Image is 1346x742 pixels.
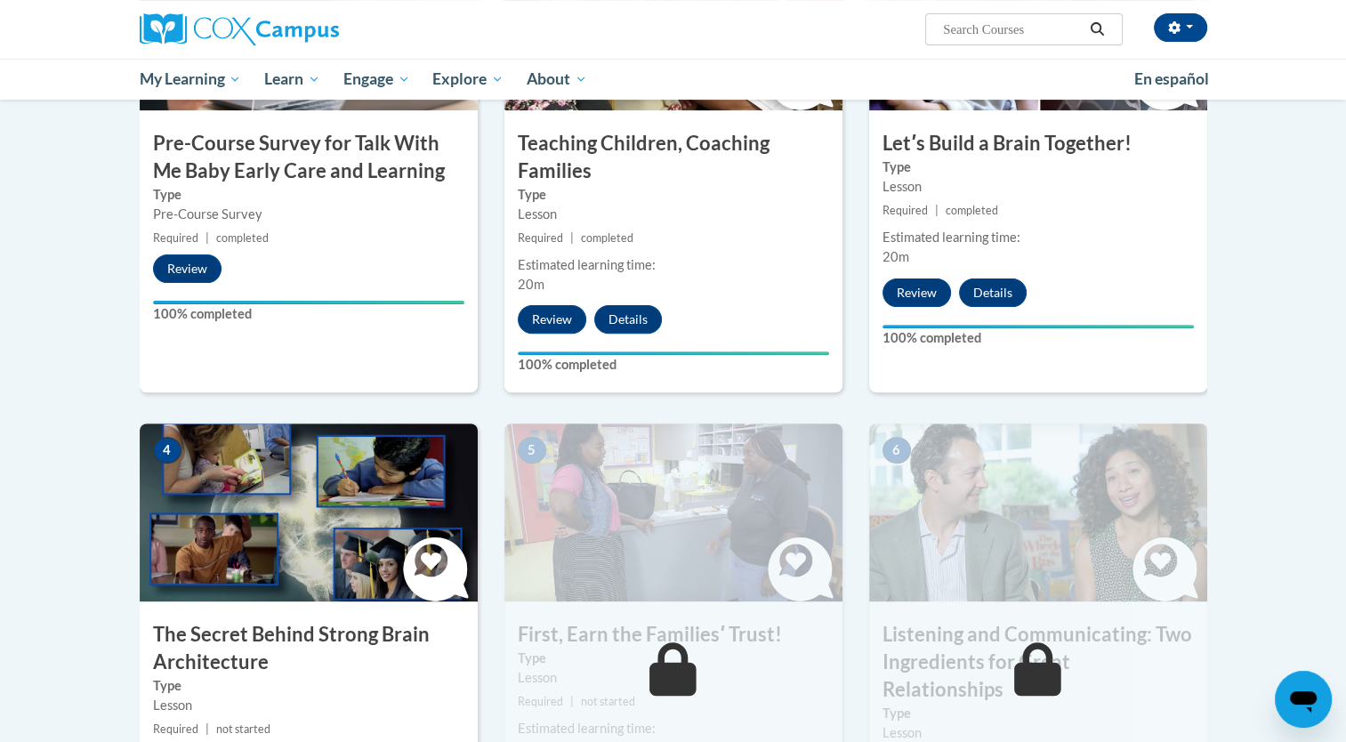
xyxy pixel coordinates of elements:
span: completed [216,231,269,245]
span: Explore [432,69,504,90]
button: Review [883,278,951,307]
div: Lesson [518,205,829,224]
span: not started [581,695,635,708]
a: Learn [253,59,332,100]
span: Learn [264,69,320,90]
div: Your progress [153,301,464,304]
h3: Listening and Communicating: Two Ingredients for Great Relationships [869,621,1207,703]
span: Required [153,722,198,736]
label: 100% completed [518,355,829,375]
span: 4 [153,437,181,464]
span: 6 [883,437,911,464]
a: En español [1123,60,1221,98]
img: Course Image [504,423,842,601]
span: | [206,722,209,736]
label: Type [518,185,829,205]
span: | [935,204,939,217]
span: En español [1134,69,1209,88]
img: Course Image [140,423,478,601]
span: completed [946,204,998,217]
button: Details [959,278,1027,307]
span: | [206,231,209,245]
a: Engage [332,59,422,100]
div: Estimated learning time: [518,255,829,275]
a: About [515,59,599,100]
span: Engage [343,69,410,90]
span: | [570,695,574,708]
button: Account Settings [1154,13,1207,42]
h3: The Secret Behind Strong Brain Architecture [140,621,478,676]
span: Required [518,695,563,708]
span: | [570,231,574,245]
a: My Learning [128,59,254,100]
span: Required [153,231,198,245]
div: Your progress [883,325,1194,328]
div: Pre-Course Survey [153,205,464,224]
label: Type [883,704,1194,723]
span: About [527,69,587,90]
span: 20m [883,249,909,264]
h3: Teaching Children, Coaching Families [504,130,842,185]
a: Explore [421,59,515,100]
span: Required [518,231,563,245]
span: My Learning [139,69,241,90]
button: Review [153,254,222,283]
input: Search Courses [941,19,1084,40]
div: Your progress [518,351,829,355]
span: 20m [518,277,544,292]
iframe: Button to launch messaging window [1275,671,1332,728]
label: Type [153,676,464,696]
button: Details [594,305,662,334]
button: Review [518,305,586,334]
button: Search [1084,19,1110,40]
span: completed [581,231,633,245]
h3: Pre-Course Survey for Talk With Me Baby Early Care and Learning [140,130,478,185]
img: Course Image [869,423,1207,601]
span: not started [216,722,270,736]
label: 100% completed [153,304,464,324]
a: Cox Campus [140,13,478,45]
h3: First, Earn the Familiesʹ Trust! [504,621,842,649]
h3: Letʹs Build a Brain Together! [869,130,1207,157]
div: Lesson [153,696,464,715]
label: Type [518,649,829,668]
div: Main menu [113,59,1234,100]
div: Lesson [883,177,1194,197]
label: Type [153,185,464,205]
label: Type [883,157,1194,177]
div: Estimated learning time: [883,228,1194,247]
div: Lesson [518,668,829,688]
span: Required [883,204,928,217]
label: 100% completed [883,328,1194,348]
div: Estimated learning time: [518,719,829,738]
span: 5 [518,437,546,464]
img: Cox Campus [140,13,339,45]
